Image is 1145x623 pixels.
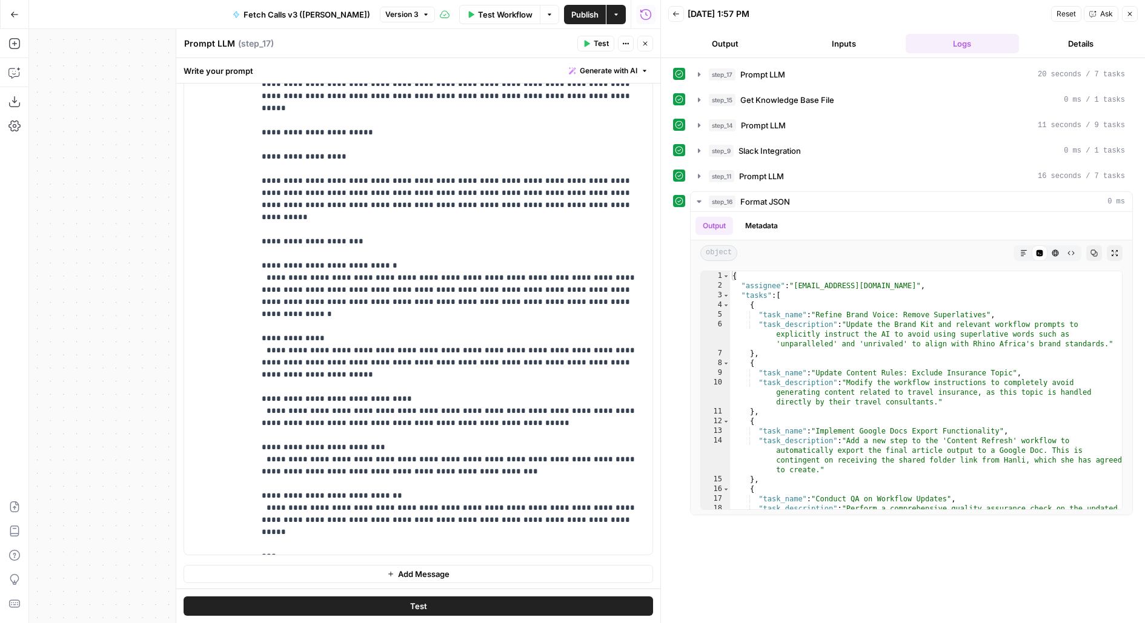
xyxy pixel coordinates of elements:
div: 4 [701,300,730,310]
button: Test Workflow [459,5,540,24]
span: step_15 [709,94,735,106]
div: 9 [701,368,730,378]
span: 20 seconds / 7 tasks [1038,69,1125,80]
span: step_14 [709,119,736,131]
div: 15 [701,475,730,484]
span: Test Workflow [478,8,533,21]
button: Metadata [738,217,785,235]
div: 12 [701,417,730,426]
span: step_16 [709,196,735,208]
span: Reset [1057,8,1076,19]
div: 13 [701,426,730,436]
button: Test [184,596,653,616]
button: 0 ms [691,192,1132,211]
span: Test [594,38,609,49]
button: 0 ms / 1 tasks [691,141,1132,160]
span: Toggle code folding, rows 16 through 19 [723,484,729,494]
div: 14 [701,436,730,475]
span: Slack Integration [738,145,801,157]
span: Prompt LLM [741,119,786,131]
div: 0 ms [691,212,1132,515]
span: 0 ms [1107,196,1125,207]
span: Prompt LLM [739,170,784,182]
span: Version 3 [385,9,419,20]
div: 1 [701,271,730,281]
span: step_17 [709,68,735,81]
button: Details [1024,34,1138,53]
div: 10 [701,378,730,407]
button: Logs [906,34,1020,53]
button: Add Message [184,565,653,583]
div: user [184,61,245,555]
span: Generate with AI [580,65,637,76]
span: Test [410,600,427,612]
span: Prompt LLM [740,68,785,81]
div: 18 [701,504,730,542]
div: 17 [701,494,730,504]
button: Test [577,36,614,51]
span: 0 ms / 1 tasks [1064,94,1125,105]
button: Inputs [787,34,901,53]
button: Output [668,34,782,53]
span: Get Knowledge Base File [740,94,834,106]
span: Ask [1100,8,1113,19]
span: Format JSON [740,196,790,208]
button: Reset [1051,6,1081,22]
button: 0 ms / 1 tasks [691,90,1132,110]
span: Toggle code folding, rows 8 through 11 [723,358,729,368]
div: 2 [701,281,730,291]
button: 16 seconds / 7 tasks [691,166,1132,186]
span: 0 ms / 1 tasks [1064,145,1125,156]
div: 11 [701,407,730,417]
span: Publish [571,8,599,21]
button: Version 3 [380,7,435,22]
button: Generate with AI [564,63,653,79]
span: Add Message [398,568,450,580]
div: 16 [701,484,730,494]
div: 8 [701,358,730,368]
button: Output [695,217,733,235]
button: Publish [564,5,606,24]
button: Fetch Calls v3 ([PERSON_NAME]) [225,5,377,24]
span: Fetch Calls v3 ([PERSON_NAME]) [244,8,370,21]
span: Toggle code folding, rows 1 through 23 [723,271,729,281]
div: 7 [701,349,730,358]
span: 16 seconds / 7 tasks [1038,171,1125,182]
div: Write your prompt [176,58,660,83]
textarea: Prompt LLM [184,38,235,50]
button: Ask [1084,6,1118,22]
span: Toggle code folding, rows 4 through 7 [723,300,729,310]
div: 5 [701,310,730,320]
button: 11 seconds / 9 tasks [691,116,1132,135]
span: step_9 [709,145,734,157]
span: 11 seconds / 9 tasks [1038,120,1125,131]
button: 20 seconds / 7 tasks [691,65,1132,84]
span: ( step_17 ) [238,38,274,50]
span: Toggle code folding, rows 12 through 15 [723,417,729,426]
span: step_11 [709,170,734,182]
span: object [700,245,737,261]
span: Toggle code folding, rows 3 through 20 [723,291,729,300]
div: 6 [701,320,730,349]
div: 3 [701,291,730,300]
